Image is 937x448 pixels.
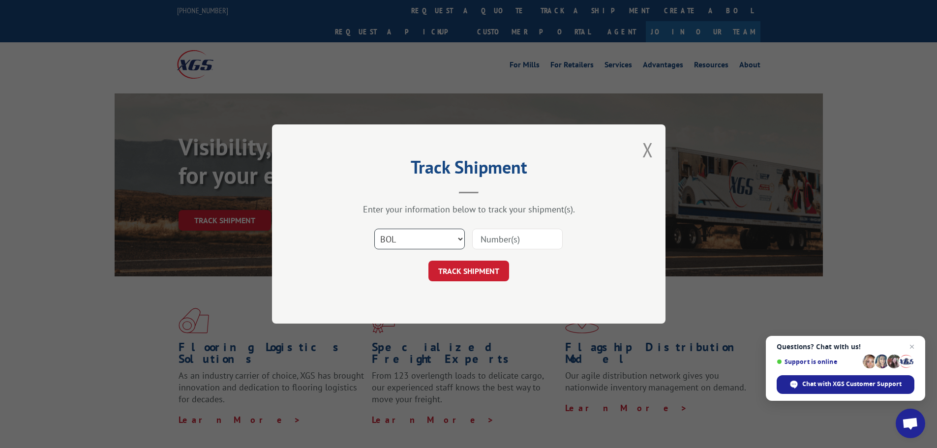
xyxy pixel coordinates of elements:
[642,137,653,163] button: Close modal
[472,229,563,249] input: Number(s)
[802,380,902,388] span: Chat with XGS Customer Support
[777,375,914,394] span: Chat with XGS Customer Support
[321,204,616,215] div: Enter your information below to track your shipment(s).
[896,409,925,438] a: Open chat
[777,358,859,365] span: Support is online
[777,343,914,351] span: Questions? Chat with us!
[321,160,616,179] h2: Track Shipment
[428,261,509,281] button: TRACK SHIPMENT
